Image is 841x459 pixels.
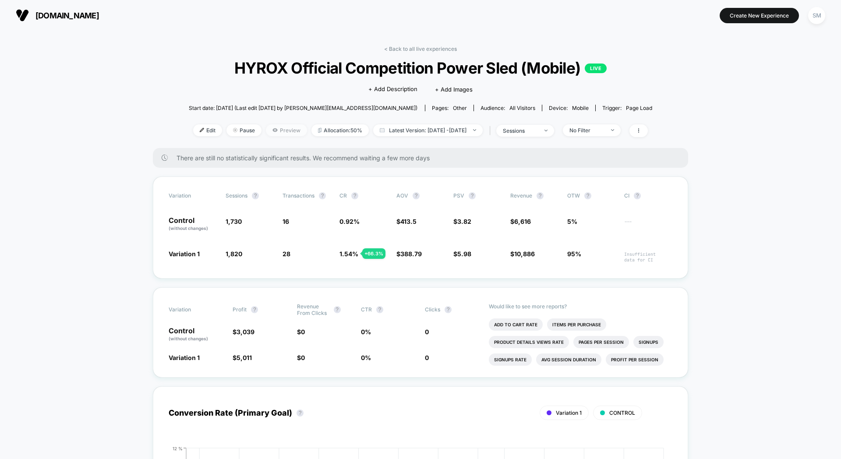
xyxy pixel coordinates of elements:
[251,306,258,313] button: ?
[193,124,222,136] span: Edit
[489,336,569,348] li: Product Details Views Rate
[319,192,326,199] button: ?
[169,217,217,232] p: Control
[283,192,314,199] span: Transactions
[368,85,417,94] span: + Add Description
[233,328,254,335] span: $
[611,129,614,131] img: end
[457,250,471,258] span: 5.98
[503,127,538,134] div: sessions
[624,219,672,232] span: ---
[189,105,417,111] span: Start date: [DATE] (Last edit [DATE] by [PERSON_NAME][EMAIL_ADDRESS][DOMAIN_NAME])
[169,250,200,258] span: Variation 1
[361,354,371,361] span: 0 %
[720,8,799,23] button: Create New Experience
[237,354,252,361] span: 5,011
[537,192,544,199] button: ?
[396,192,408,199] span: AOV
[487,124,496,137] span: |
[510,250,535,258] span: $
[413,192,420,199] button: ?
[634,192,641,199] button: ?
[453,192,464,199] span: PSV
[572,105,589,111] span: mobile
[297,328,305,335] span: $
[301,354,305,361] span: 0
[384,46,457,52] a: < Back to all live experiences
[624,192,672,199] span: CI
[432,105,467,111] div: Pages:
[297,410,304,417] button: ?
[226,192,247,199] span: Sessions
[489,353,532,366] li: Signups Rate
[536,353,601,366] li: Avg Session Duration
[351,192,358,199] button: ?
[457,218,471,225] span: 3.82
[361,306,372,313] span: CTR
[252,192,259,199] button: ?
[425,354,429,361] span: 0
[808,7,825,24] div: SM
[339,192,347,199] span: CR
[425,328,429,335] span: 0
[177,154,671,162] span: There are still no statistically significant results. We recommend waiting a few more days
[373,124,483,136] span: Latest Version: [DATE] - [DATE]
[226,250,242,258] span: 1,820
[396,250,422,258] span: $
[489,318,543,331] li: Add To Cart Rate
[226,218,242,225] span: 1,730
[469,192,476,199] button: ?
[509,105,535,111] span: All Visitors
[445,306,452,313] button: ?
[453,218,471,225] span: $
[481,105,535,111] div: Audience:
[318,128,322,133] img: rebalance
[200,128,204,132] img: edit
[547,318,606,331] li: Items Per Purchase
[16,9,29,22] img: Visually logo
[567,218,577,225] span: 5%
[435,86,473,93] span: + Add Images
[169,336,208,341] span: (without changes)
[297,354,305,361] span: $
[489,303,672,310] p: Would like to see more reports?
[283,218,289,225] span: 16
[339,218,360,225] span: 0.92 %
[453,250,471,258] span: $
[806,7,828,25] button: SM
[573,336,629,348] li: Pages Per Session
[169,327,224,342] p: Control
[334,306,341,313] button: ?
[585,64,607,73] p: LIVE
[212,59,629,77] span: HYROX Official Competition Power Sled (Mobile)
[376,306,383,313] button: ?
[380,128,385,132] img: calendar
[510,192,532,199] span: Revenue
[35,11,99,20] span: [DOMAIN_NAME]
[606,353,664,366] li: Profit Per Session
[339,250,358,258] span: 1.54 %
[400,218,417,225] span: 413.5
[311,124,369,136] span: Allocation: 50%
[362,248,385,259] div: + 66.3 %
[609,410,635,416] span: CONTROL
[169,226,208,231] span: (without changes)
[569,127,604,134] div: No Filter
[544,130,548,131] img: end
[237,328,254,335] span: 3,039
[633,336,664,348] li: Signups
[514,250,535,258] span: 10,886
[169,303,217,316] span: Variation
[361,328,371,335] span: 0 %
[542,105,595,111] span: Device:
[396,218,417,225] span: $
[453,105,467,111] span: other
[226,124,261,136] span: Pause
[266,124,307,136] span: Preview
[169,354,200,361] span: Variation 1
[425,306,440,313] span: Clicks
[173,445,183,451] tspan: 12 %
[626,105,652,111] span: Page Load
[400,250,422,258] span: 388.79
[584,192,591,199] button: ?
